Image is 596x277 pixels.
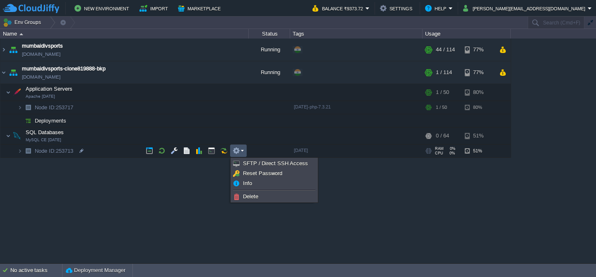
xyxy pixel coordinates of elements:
img: AMDAwAAAACH5BAEAAAAALAAAAAABAAEAAAICRAEAOw== [22,114,34,127]
div: 51% [465,128,492,144]
img: AMDAwAAAACH5BAEAAAAALAAAAAABAAEAAAICRAEAOw== [22,145,34,157]
img: AMDAwAAAACH5BAEAAAAALAAAAAABAAEAAAICRAEAOw== [17,145,22,157]
a: SQL DatabasesMySQL CE [DATE] [25,129,65,135]
span: [DATE] [294,148,308,153]
img: AMDAwAAAACH5BAEAAAAALAAAAAABAAEAAAICRAEAOw== [0,61,7,84]
span: SFTP / Direct SSH Access [243,160,308,166]
a: Node ID:253713 [34,147,74,154]
div: Usage [423,29,510,39]
span: CPU [435,151,443,155]
div: Name [1,29,248,39]
span: [DATE]-php-7.3.21 [294,104,331,109]
button: Import [139,3,171,13]
a: Node ID:253717 [34,104,74,111]
a: Delete [232,192,317,201]
button: Deployment Manager [66,266,125,275]
div: 77% [465,61,492,84]
img: AMDAwAAAACH5BAEAAAAALAAAAAABAAEAAAICRAEAOw== [17,101,22,114]
button: Settings [380,3,415,13]
span: Delete [243,193,258,200]
div: Running [249,39,290,61]
span: 0% [447,147,455,151]
span: 253713 [34,147,74,154]
img: AMDAwAAAACH5BAEAAAAALAAAAAABAAEAAAICRAEAOw== [0,39,7,61]
span: Info [243,180,252,186]
span: Node ID: [35,148,56,154]
a: [DOMAIN_NAME] [22,73,60,81]
div: 77% [465,39,492,61]
div: 51% [465,145,492,157]
span: SQL Databases [25,129,65,136]
a: Deployments [34,117,67,124]
button: Env Groups [3,17,44,28]
span: Apache [DATE] [26,94,55,99]
span: MySQL CE [DATE] [26,137,61,142]
img: CloudJiffy [3,3,59,14]
a: Application ServersApache [DATE] [25,86,74,92]
a: Reset Password [232,169,317,178]
a: mumbaidivsports-clone819888-bkp [22,65,106,73]
img: AMDAwAAAACH5BAEAAAAALAAAAAABAAEAAAICRAEAOw== [19,33,23,35]
div: 1 / 50 [436,84,449,101]
img: AMDAwAAAACH5BAEAAAAALAAAAAABAAEAAAICRAEAOw== [6,128,11,144]
div: Running [249,61,290,84]
button: Marketplace [178,3,223,13]
button: [PERSON_NAME][EMAIL_ADDRESS][DOMAIN_NAME] [463,3,588,13]
div: 44 / 114 [436,39,455,61]
span: Node ID: [35,104,56,111]
button: Balance ₹9373.72 [312,3,365,13]
span: Application Servers [25,85,74,92]
a: [DOMAIN_NAME] [22,50,60,58]
span: RAM [435,147,444,151]
img: AMDAwAAAACH5BAEAAAAALAAAAAABAAEAAAICRAEAOw== [17,114,22,127]
img: AMDAwAAAACH5BAEAAAAALAAAAAABAAEAAAICRAEAOw== [7,39,19,61]
div: Tags [291,29,422,39]
div: 80% [465,84,492,101]
span: 253717 [34,104,74,111]
a: SFTP / Direct SSH Access [232,159,317,168]
img: AMDAwAAAACH5BAEAAAAALAAAAAABAAEAAAICRAEAOw== [11,128,23,144]
div: 1 / 114 [436,61,452,84]
div: 0 / 64 [436,128,449,144]
div: 80% [465,101,492,114]
button: New Environment [74,3,132,13]
iframe: chat widget [561,244,588,269]
span: 0% [447,151,455,155]
div: No active tasks [10,264,62,277]
span: Reset Password [243,170,282,176]
div: Status [249,29,290,39]
button: Help [425,3,449,13]
a: mumbaidivsports [22,42,63,50]
img: AMDAwAAAACH5BAEAAAAALAAAAAABAAEAAAICRAEAOw== [11,84,23,101]
a: Info [232,179,317,188]
img: AMDAwAAAACH5BAEAAAAALAAAAAABAAEAAAICRAEAOw== [7,61,19,84]
img: AMDAwAAAACH5BAEAAAAALAAAAAABAAEAAAICRAEAOw== [6,84,11,101]
div: 1 / 50 [436,101,447,114]
img: AMDAwAAAACH5BAEAAAAALAAAAAABAAEAAAICRAEAOw== [22,101,34,114]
